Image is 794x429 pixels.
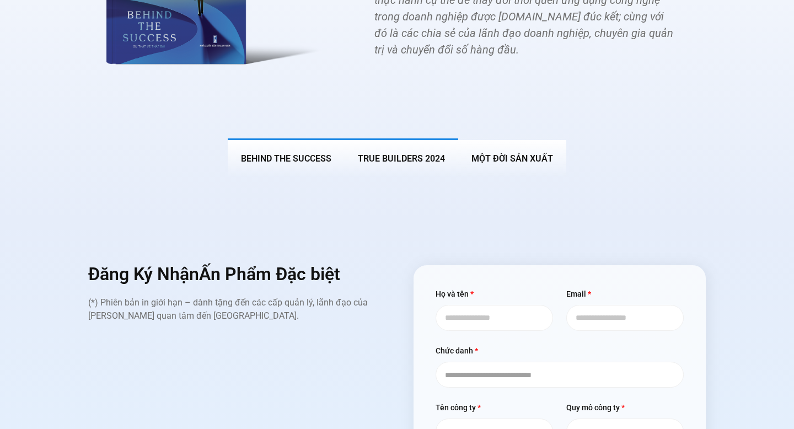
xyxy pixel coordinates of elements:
span: Ấn Phẩm Đặc biệt [199,264,340,285]
label: Tên công ty [436,401,481,419]
p: (*) Phiên bản in giới hạn – dành tặng đến các cấp quản lý, lãnh đạo của [PERSON_NAME] quan tâm đế... [88,296,380,323]
span: MỘT ĐỜI SẢN XUẤT [471,153,553,164]
h2: Đăng Ký Nhận [88,265,380,283]
label: Chức danh [436,344,478,362]
span: BEHIND THE SUCCESS [241,153,331,164]
label: Email [566,287,591,305]
label: Họ và tên [436,287,474,305]
label: Quy mô công ty [566,401,625,419]
span: True Builders 2024 [358,153,445,164]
